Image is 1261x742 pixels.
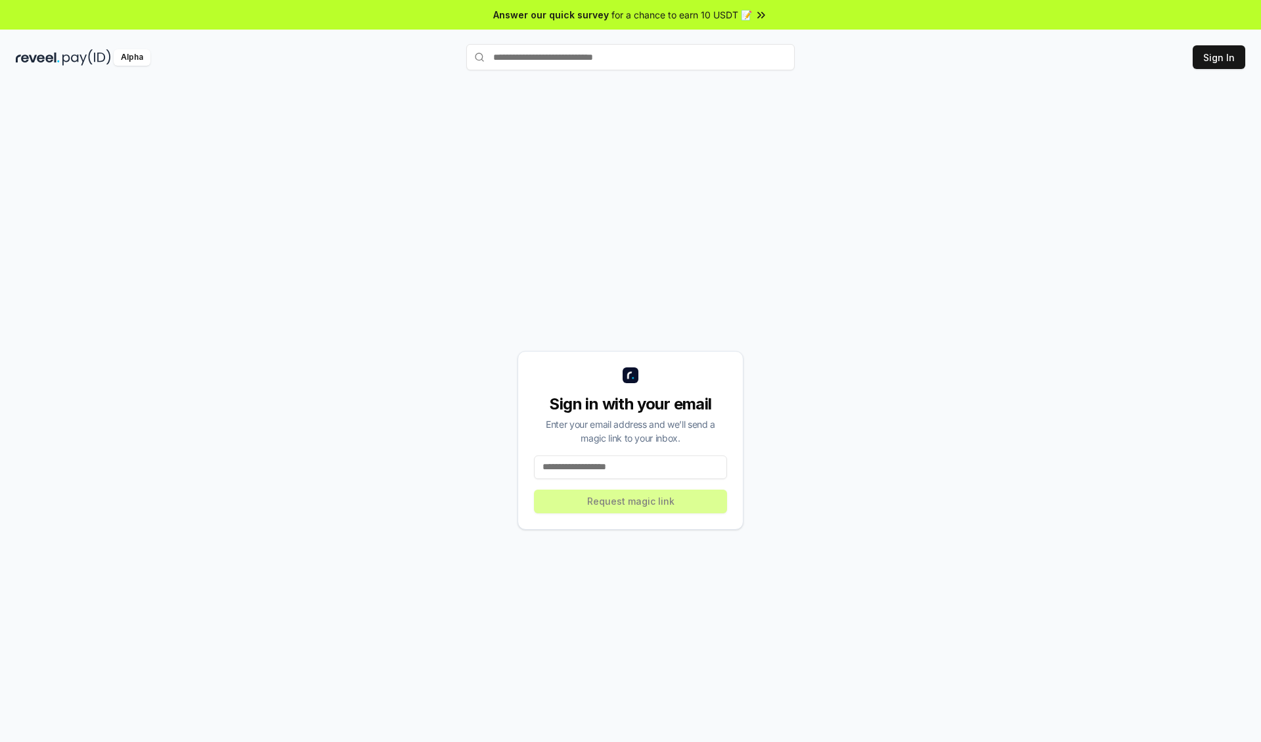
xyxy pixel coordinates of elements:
img: pay_id [62,49,111,66]
span: Answer our quick survey [493,8,609,22]
img: reveel_dark [16,49,60,66]
div: Alpha [114,49,150,66]
div: Enter your email address and we’ll send a magic link to your inbox. [534,417,727,445]
button: Sign In [1193,45,1245,69]
div: Sign in with your email [534,394,727,415]
img: logo_small [623,367,638,383]
span: for a chance to earn 10 USDT 📝 [611,8,752,22]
